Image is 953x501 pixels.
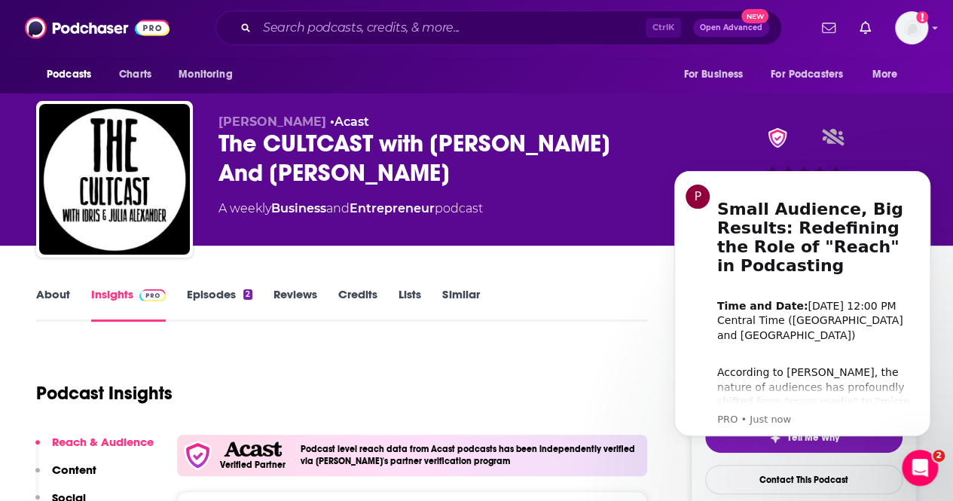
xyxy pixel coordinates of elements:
[218,115,326,129] span: [PERSON_NAME]
[218,200,483,218] div: A weekly podcast
[862,60,917,89] button: open menu
[646,18,681,38] span: Ctrl K
[816,15,842,41] a: Show notifications dropdown
[705,465,903,494] a: Contact This Podcast
[187,287,252,322] a: Episodes2
[652,157,953,445] iframe: Intercom notifications message
[47,64,91,85] span: Podcasts
[895,11,928,44] img: User Profile
[895,11,928,44] span: Logged in as BWeinstein
[673,60,762,89] button: open menu
[36,382,173,405] h1: Podcast Insights
[334,115,369,129] a: Acast
[741,9,768,23] span: New
[763,128,792,148] img: verified Badge
[330,115,369,129] span: •
[902,450,938,486] iframe: Intercom live chat
[179,64,232,85] span: Monitoring
[36,287,70,322] a: About
[183,441,212,470] img: verfied icon
[691,115,917,208] div: verified BadgeGood podcast? Give it some love!
[895,11,928,44] button: Show profile menu
[301,444,641,466] h4: Podcast level reach data from Acast podcasts has been independently verified via [PERSON_NAME]'s ...
[35,463,96,490] button: Content
[442,287,479,322] a: Similar
[243,289,252,300] div: 2
[220,460,286,469] h5: Verified Partner
[109,60,160,89] a: Charts
[693,19,769,37] button: Open AdvancedNew
[224,441,281,457] img: Acast
[916,11,928,23] svg: Add a profile image
[257,16,646,40] input: Search podcasts, credits, & more...
[271,201,326,215] a: Business
[338,287,377,322] a: Credits
[52,435,154,449] p: Reach & Audience
[700,24,762,32] span: Open Advanced
[771,64,843,85] span: For Podcasters
[350,201,435,215] a: Entrepreneur
[761,60,865,89] button: open menu
[52,463,96,477] p: Content
[91,287,166,322] a: InsightsPodchaser Pro
[854,15,877,41] a: Show notifications dropdown
[399,287,421,322] a: Lists
[273,287,317,322] a: Reviews
[35,435,154,463] button: Reach & Audience
[139,289,166,301] img: Podchaser Pro
[326,201,350,215] span: and
[36,60,111,89] button: open menu
[168,60,252,89] button: open menu
[215,11,782,45] div: Search podcasts, credits, & more...
[933,450,945,462] span: 2
[683,64,743,85] span: For Business
[872,64,898,85] span: More
[119,64,151,85] span: Charts
[39,104,190,255] img: The CULTCAST with Idris And Julia Alexander
[25,14,170,42] img: Podchaser - Follow, Share and Rate Podcasts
